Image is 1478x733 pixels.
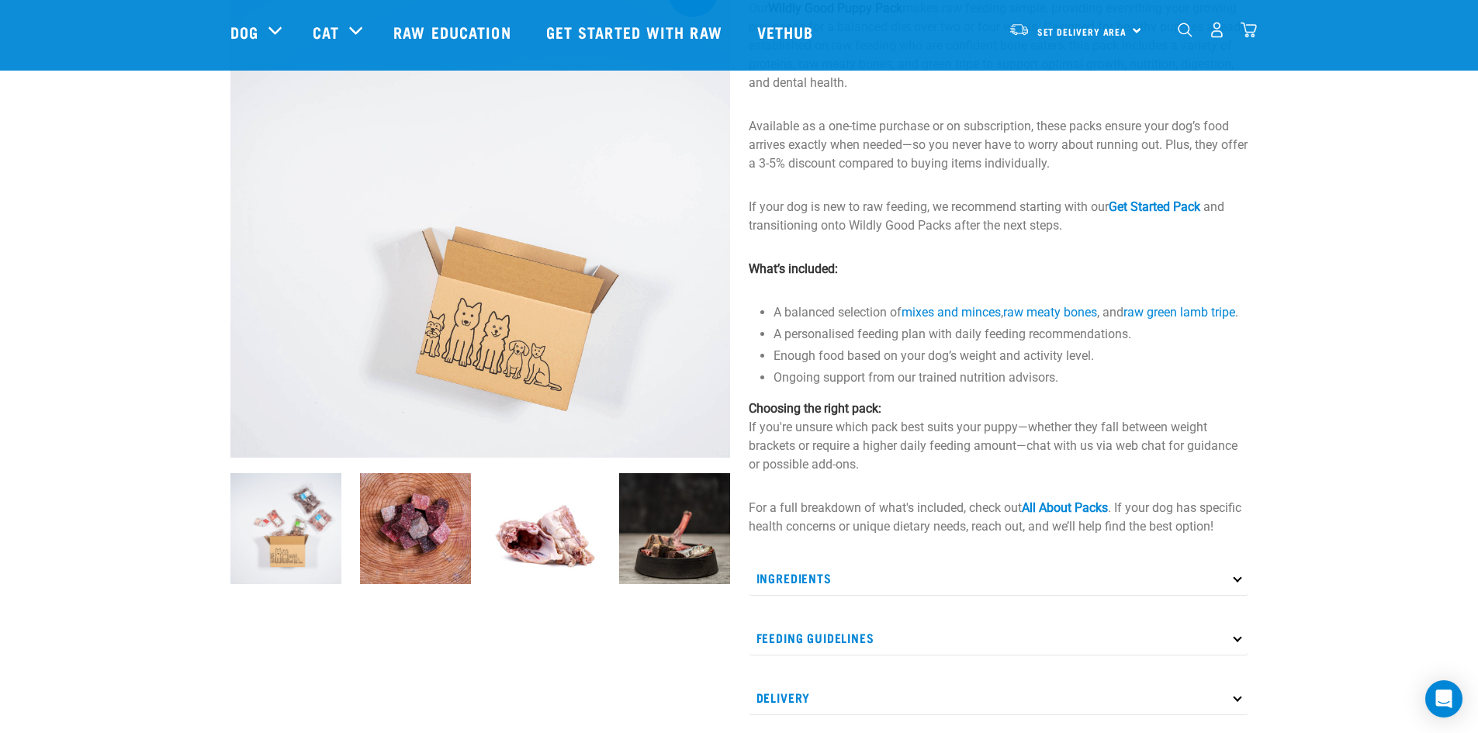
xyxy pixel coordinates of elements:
p: If your dog is new to raw feeding, we recommend starting with our and transitioning onto Wildly G... [749,198,1248,235]
p: Available as a one-time purchase or on subscription, these packs ensure your dog’s food arrives e... [749,117,1248,173]
p: Feeding Guidelines [749,621,1248,655]
a: mixes and minces [902,305,1001,320]
a: Cat [313,20,339,43]
a: Raw Education [378,1,530,63]
a: Get started with Raw [531,1,742,63]
p: Delivery [749,680,1248,715]
li: A balanced selection of , , and . [774,303,1248,322]
li: Enough food based on your dog’s weight and activity level. [774,347,1248,365]
a: Dog [230,20,258,43]
a: Vethub [742,1,833,63]
img: Assortment Of Ingredients Including, Wallaby Shoulder, Pilchards And Tripe Meat In Metal Pet Bowl [619,473,730,584]
strong: What’s included: [749,261,838,276]
a: Get Started Pack [1109,199,1200,214]
li: Ongoing support from our trained nutrition advisors. [774,368,1248,387]
a: All About Packs [1022,500,1108,515]
img: Assortment Of Different Mixed Meat Cubes [360,473,471,584]
img: user.png [1209,22,1225,38]
img: home-icon@2x.png [1241,22,1257,38]
span: Set Delivery Area [1037,29,1127,34]
p: Ingredients [749,561,1248,596]
strong: Choosing the right pack: [749,401,881,416]
div: Open Intercom Messenger [1425,680,1462,717]
img: van-moving.png [1009,22,1030,36]
a: raw meaty bones [1003,305,1097,320]
img: Puppy 0 2sec [230,473,341,584]
p: For a full breakdown of what's included, check out . If your dog has specific health concerns or ... [749,499,1248,536]
li: A personalised feeding plan with daily feeding recommendations. [774,325,1248,344]
p: If you're unsure which pack best suits your puppy—whether they fall between weight brackets or re... [749,399,1248,474]
img: home-icon-1@2x.png [1178,22,1192,37]
img: 1236 Chicken Frame Turks 01 [490,473,601,584]
a: raw green lamb tripe [1123,305,1235,320]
